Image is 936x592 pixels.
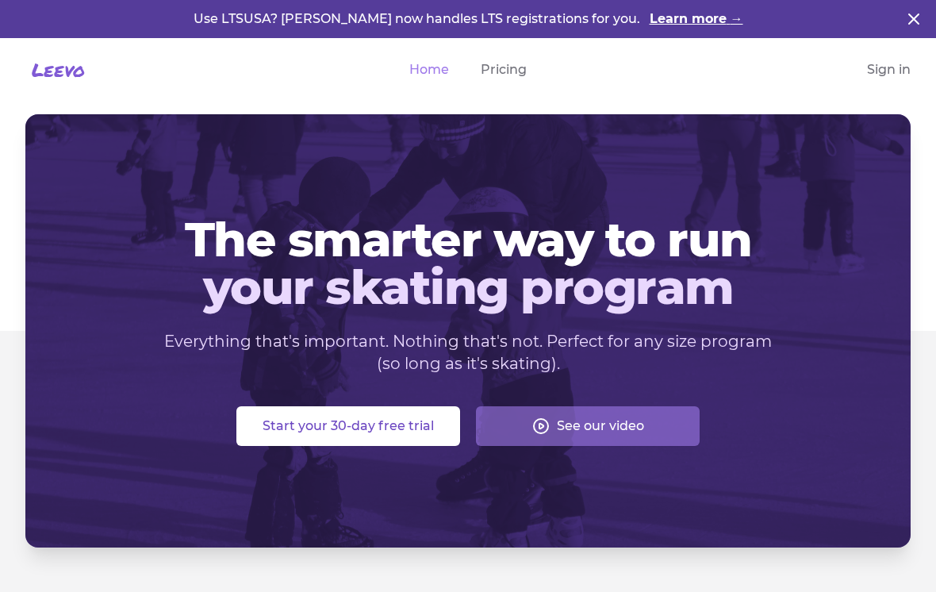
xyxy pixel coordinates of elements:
[409,60,449,79] a: Home
[163,330,773,375] p: Everything that's important. Nothing that's not. Perfect for any size program (so long as it's sk...
[194,11,643,26] span: Use LTSUSA? [PERSON_NAME] now handles LTS registrations for you.
[236,406,460,446] button: Start your 30-day free trial
[51,263,885,311] span: your skating program
[731,11,743,26] span: →
[25,57,85,83] a: Leevo
[867,60,911,79] a: Sign in
[51,216,885,263] span: The smarter way to run
[650,10,743,29] a: Learn more
[476,406,700,446] button: See our video
[481,60,527,79] a: Pricing
[557,417,644,436] span: See our video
